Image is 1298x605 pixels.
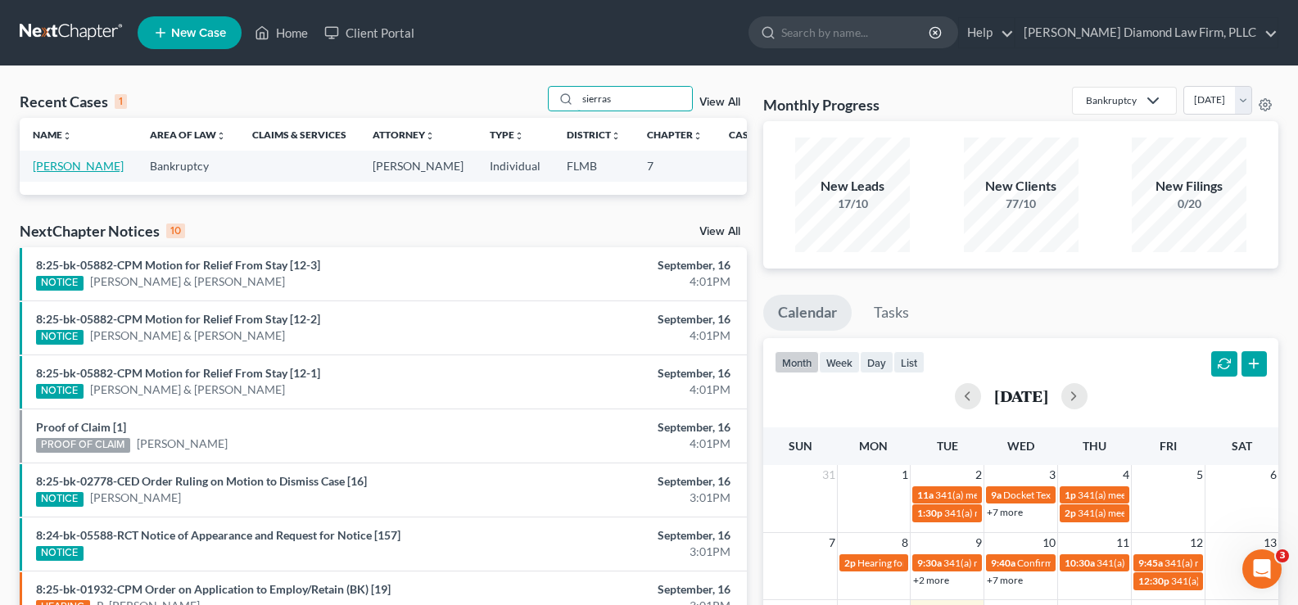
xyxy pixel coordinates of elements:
[554,151,634,181] td: FLMB
[821,465,837,485] span: 31
[994,387,1048,404] h2: [DATE]
[944,507,1102,519] span: 341(a) meeting for [PERSON_NAME]
[900,465,910,485] span: 1
[860,351,893,373] button: day
[1138,575,1169,587] span: 12:30p
[1047,465,1057,485] span: 3
[36,366,320,380] a: 8:25-bk-05882-CPM Motion for Relief From Stay [12-1]
[36,384,84,399] div: NOTICE
[62,131,72,141] i: unfold_more
[1041,533,1057,553] span: 10
[917,507,943,519] span: 1:30p
[510,490,730,506] div: 3:01PM
[959,18,1014,47] a: Help
[917,489,934,501] span: 11a
[1097,557,1255,569] span: 341(a) meeting for [PERSON_NAME]
[827,533,837,553] span: 7
[510,473,730,490] div: September, 16
[90,327,285,344] a: [PERSON_NAME] & [PERSON_NAME]
[795,177,910,196] div: New Leads
[510,436,730,452] div: 4:01PM
[1015,18,1278,47] a: [PERSON_NAME] Diamond Law Firm, PLLC
[373,129,435,141] a: Attorneyunfold_more
[1083,439,1106,453] span: Thu
[150,129,226,141] a: Area of Lawunfold_more
[36,582,391,596] a: 8:25-bk-01932-CPM Order on Application to Employ/Retain (BK) [19]
[917,557,942,569] span: 9:30a
[859,439,888,453] span: Mon
[900,533,910,553] span: 8
[166,223,185,238] div: 10
[36,330,84,345] div: NOTICE
[1065,507,1076,519] span: 2p
[239,118,360,151] th: Claims & Services
[844,557,856,569] span: 2p
[974,465,984,485] span: 2
[987,506,1023,518] a: +7 more
[857,557,985,569] span: Hearing for [PERSON_NAME]
[510,581,730,598] div: September, 16
[246,18,316,47] a: Home
[36,528,400,542] a: 8:24-bk-05588-RCT Notice of Appearance and Request for Notice [157]
[577,87,692,111] input: Search by name...
[36,312,320,326] a: 8:25-bk-05882-CPM Motion for Relief From Stay [12-2]
[1078,489,1236,501] span: 341(a) meeting for [PERSON_NAME]
[699,226,740,237] a: View All
[913,574,949,586] a: +2 more
[893,351,925,373] button: list
[514,131,524,141] i: unfold_more
[781,17,931,47] input: Search by name...
[611,131,621,141] i: unfold_more
[510,365,730,382] div: September, 16
[1007,439,1034,453] span: Wed
[699,97,740,108] a: View All
[935,489,1093,501] span: 341(a) meeting for [PERSON_NAME]
[1017,557,1205,569] span: Confirmation Hearing for [PERSON_NAME]
[964,196,1079,212] div: 77/10
[1115,533,1131,553] span: 11
[1276,549,1289,562] span: 3
[937,439,958,453] span: Tue
[510,527,730,544] div: September, 16
[1132,196,1246,212] div: 0/20
[36,438,130,453] div: PROOF OF CLAIM
[216,131,226,141] i: unfold_more
[1078,507,1236,519] span: 341(a) meeting for [PERSON_NAME]
[510,419,730,436] div: September, 16
[789,439,812,453] span: Sun
[567,129,621,141] a: Districtunfold_more
[36,276,84,291] div: NOTICE
[763,95,880,115] h3: Monthly Progress
[859,295,924,331] a: Tasks
[1242,549,1282,589] iframe: Intercom live chat
[36,474,367,488] a: 8:25-bk-02778-CED Order Ruling on Motion to Dismiss Case [16]
[991,489,1002,501] span: 9a
[1086,93,1137,107] div: Bankruptcy
[33,129,72,141] a: Nameunfold_more
[974,533,984,553] span: 9
[477,151,554,181] td: Individual
[36,258,320,272] a: 8:25-bk-05882-CPM Motion for Relief From Stay [12-3]
[137,151,239,181] td: Bankruptcy
[510,382,730,398] div: 4:01PM
[693,131,703,141] i: unfold_more
[316,18,423,47] a: Client Portal
[1138,557,1163,569] span: 9:45a
[1121,465,1131,485] span: 4
[425,131,435,141] i: unfold_more
[33,159,124,173] a: [PERSON_NAME]
[90,273,285,290] a: [PERSON_NAME] & [PERSON_NAME]
[36,420,126,434] a: Proof of Claim [1]
[1160,439,1177,453] span: Fri
[987,574,1023,586] a: +7 more
[90,490,181,506] a: [PERSON_NAME]
[1065,557,1095,569] span: 10:30a
[729,129,781,141] a: Case Nounfold_more
[20,221,185,241] div: NextChapter Notices
[1262,533,1278,553] span: 13
[20,92,127,111] div: Recent Cases
[943,557,1101,569] span: 341(a) meeting for [PERSON_NAME]
[763,295,852,331] a: Calendar
[490,129,524,141] a: Typeunfold_more
[510,311,730,327] div: September, 16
